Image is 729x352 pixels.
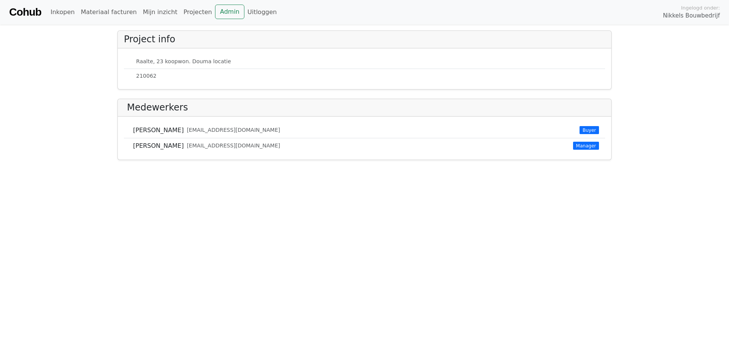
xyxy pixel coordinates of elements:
[136,58,231,66] small: Raalte, 23 koopwon. Douma locatie
[133,126,184,135] span: [PERSON_NAME]
[663,11,720,20] span: Nikkels Bouwbedrijf
[580,126,599,134] span: Buyer
[573,142,599,149] span: Manager
[180,5,215,20] a: Projecten
[47,5,77,20] a: Inkopen
[78,5,140,20] a: Materiaal facturen
[127,102,188,113] h4: Medewerkers
[681,4,720,11] span: Ingelogd onder:
[187,126,280,134] small: [EMAIL_ADDRESS][DOMAIN_NAME]
[215,5,244,19] a: Admin
[187,142,280,150] small: [EMAIL_ADDRESS][DOMAIN_NAME]
[124,34,175,45] h4: Project info
[133,141,184,150] span: [PERSON_NAME]
[140,5,181,20] a: Mijn inzicht
[9,3,41,21] a: Cohub
[136,72,156,80] small: 210062
[244,5,280,20] a: Uitloggen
